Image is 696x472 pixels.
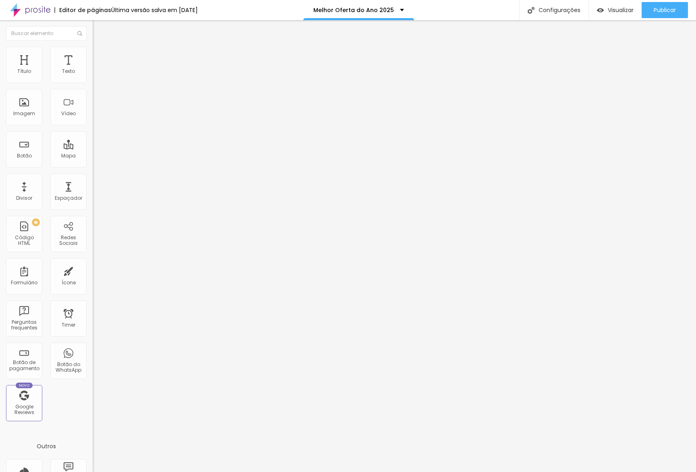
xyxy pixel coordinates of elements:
div: Timer [62,322,75,328]
span: Visualizar [608,7,634,13]
div: Google Reviews [8,404,40,416]
div: Botão [17,153,32,159]
div: Novo [16,383,33,388]
div: Última versão salva em [DATE] [111,7,198,13]
div: Redes Sociais [52,235,84,246]
div: Título [17,68,31,74]
div: Botão do WhatsApp [52,362,84,373]
div: Imagem [13,111,35,116]
div: Ícone [62,280,76,286]
div: Botão de pagamento [8,360,40,371]
div: Editor de páginas [54,7,111,13]
div: Mapa [61,153,76,159]
span: Publicar [654,7,676,13]
p: Melhor Oferta do Ano 2025 [313,7,394,13]
button: Visualizar [589,2,642,18]
input: Buscar elemento [6,26,87,41]
div: Código HTML [8,235,40,246]
div: Formulário [11,280,37,286]
div: Espaçador [55,195,82,201]
button: Publicar [642,2,688,18]
div: Texto [62,68,75,74]
div: Vídeo [61,111,76,116]
div: Perguntas frequentes [8,319,40,331]
div: Divisor [16,195,32,201]
img: Icone [528,7,534,14]
img: Icone [77,31,82,36]
img: view-1.svg [597,7,604,14]
iframe: Editor [93,20,696,472]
